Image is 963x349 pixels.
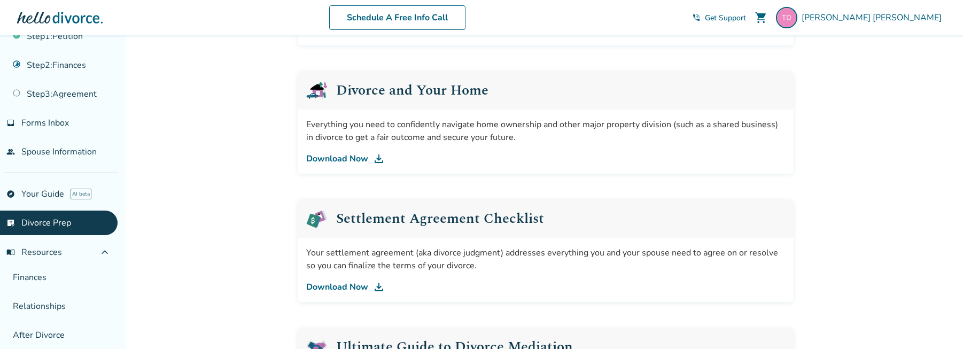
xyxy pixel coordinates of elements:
[336,83,488,97] h2: Divorce and Your Home
[306,208,328,229] img: Settlement Agreement Checklist
[692,13,701,22] span: phone_in_talk
[910,298,963,349] iframe: Chat Widget
[6,219,15,227] span: list_alt_check
[306,118,785,144] div: Everything you need to confidently navigate home ownership and other major property division (suc...
[755,11,767,24] span: shopping_cart
[336,212,544,226] h2: Settlement Agreement Checklist
[71,189,91,199] span: AI beta
[6,119,15,127] span: inbox
[705,13,746,23] span: Get Support
[6,190,15,198] span: explore
[372,152,385,165] img: DL
[306,152,785,165] a: Download Now
[372,281,385,293] img: DL
[802,12,946,24] span: [PERSON_NAME] [PERSON_NAME]
[6,248,15,257] span: menu_book
[306,80,328,101] img: Divorce and Your Home
[329,5,465,30] a: Schedule A Free Info Call
[692,13,746,23] a: phone_in_talkGet Support
[776,7,797,28] img: taradell@gmail.com
[21,117,69,129] span: Forms Inbox
[6,148,15,156] span: people
[98,246,111,259] span: expand_less
[306,246,785,272] div: Your settlement agreement (aka divorce judgment) addresses everything you and your spouse need to...
[306,281,785,293] a: Download Now
[6,246,62,258] span: Resources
